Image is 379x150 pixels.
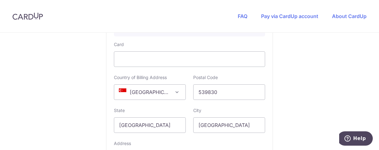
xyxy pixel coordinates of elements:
[119,55,260,63] iframe: Secure card payment input frame
[114,107,125,114] label: State
[114,84,186,100] span: Singapore
[193,84,265,100] input: Example 123456
[332,13,367,19] a: About CardUp
[114,74,167,81] label: Country of Billing Address
[193,74,218,81] label: Postal Code
[12,12,43,20] img: CardUp
[114,85,185,100] span: Singapore
[238,13,247,19] a: FAQ
[261,13,318,19] a: Pay via CardUp account
[193,107,201,114] label: City
[339,131,373,147] iframe: Opens a widget where you can find more information
[114,41,124,48] label: Card
[114,140,131,147] label: Address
